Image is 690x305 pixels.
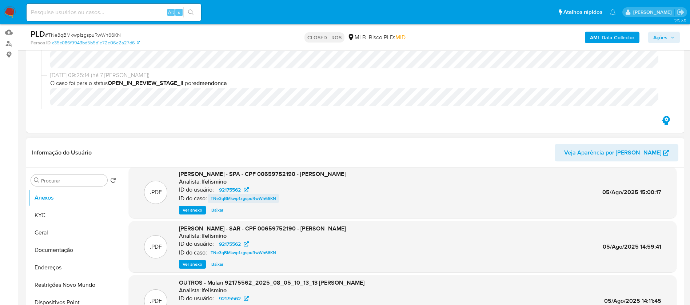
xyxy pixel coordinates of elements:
[604,297,661,305] span: 05/Ago/2025 14:11:45
[304,32,344,43] p: CLOSED - ROS
[150,188,162,196] p: .PDF
[208,206,227,214] button: Baixar
[211,248,276,257] span: TNe3qBMkwp1zgspuRwWh66KN
[563,8,602,16] span: Atalhos rápidos
[215,185,253,194] a: 92175562
[369,33,406,41] span: Risco PLD:
[179,278,364,287] span: OUTROS - Mulan 92175562_2025_08_05_10_13_13 [PERSON_NAME]
[208,260,227,269] button: Baixar
[31,40,51,46] b: Person ID
[179,178,201,185] p: Analista:
[34,177,40,183] button: Procurar
[52,40,140,46] a: c35c086f9943bd5b5d1e72e06e2a27d6
[150,297,162,305] p: .PDF
[150,243,162,251] p: .PDF
[215,294,253,303] a: 92175562
[179,224,346,233] span: [PERSON_NAME] - SAR - CPF 00659752190 - [PERSON_NAME]
[31,28,45,40] b: PLD
[168,9,174,16] span: Alt
[215,240,253,248] a: 92175562
[590,32,634,43] b: AML Data Collector
[564,144,661,161] span: Veja Aparência por [PERSON_NAME]
[603,242,661,251] span: 05/Ago/2025 14:59:41
[179,240,214,248] p: ID do usuário:
[219,240,241,248] span: 92175562
[45,31,121,39] span: # TNe3qBMkwp1zgspuRwWh66KN
[347,33,366,41] div: MLB
[28,276,119,294] button: Restrições Novo Mundo
[202,232,227,240] h6: lfelismino
[179,195,207,202] p: ID do caso:
[183,206,202,214] span: Ver anexo
[32,149,92,156] h1: Informação do Usuário
[179,249,207,256] p: ID do caso:
[28,206,119,224] button: KYC
[602,188,661,196] span: 05/Ago/2025 15:00:17
[179,170,346,178] span: [PERSON_NAME] - SPA - CPF 00659752190 - [PERSON_NAME]
[585,32,639,43] button: AML Data Collector
[219,294,241,303] span: 92175562
[28,224,119,241] button: Geral
[179,287,201,294] p: Analista:
[183,7,198,17] button: search-icon
[610,9,616,15] a: Notificações
[41,177,104,184] input: Procurar
[208,248,279,257] a: TNe3qBMkwp1zgspuRwWh66KN
[50,71,667,79] span: [DATE] 09:25:14 (há 7 [PERSON_NAME])
[202,178,227,185] h6: lfelismino
[219,185,241,194] span: 92175562
[110,177,116,185] button: Retornar ao pedido padrão
[674,17,686,23] span: 3.155.0
[648,32,680,43] button: Ações
[202,287,227,294] h6: lfelismino
[677,8,685,16] a: Sair
[211,194,276,203] span: TNe3qBMkwp1zgspuRwWh66KN
[208,194,279,203] a: TNe3qBMkwp1zgspuRwWh66KN
[555,144,678,161] button: Veja Aparência por [PERSON_NAME]
[179,295,214,302] p: ID do usuário:
[27,8,201,17] input: Pesquise usuários ou casos...
[28,189,119,206] button: Anexos
[28,259,119,276] button: Endereços
[633,9,674,16] p: weverton.gomes@mercadopago.com.br
[50,79,667,87] span: O caso foi para o status por
[193,79,227,87] b: edmendonca
[108,79,183,87] b: OPEN_IN_REVIEW_STAGE_II
[179,232,201,240] p: Analista:
[653,32,667,43] span: Ações
[179,206,206,214] button: Ver anexo
[395,33,406,41] span: MID
[179,186,214,193] p: ID do usuário:
[178,9,180,16] span: s
[183,261,202,268] span: Ver anexo
[28,241,119,259] button: Documentação
[211,261,223,268] span: Baixar
[211,206,223,214] span: Baixar
[179,260,206,269] button: Ver anexo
